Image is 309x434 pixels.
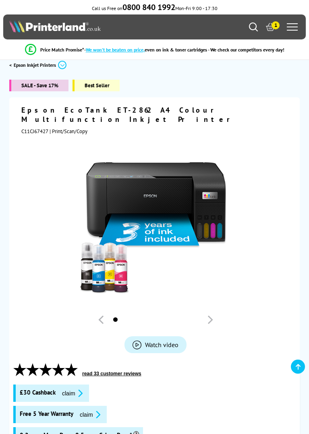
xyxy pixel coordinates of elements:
button: promo-description [77,410,103,419]
li: modal_Promise [4,43,305,57]
img: Epson EcoTank ET-2862 [77,141,234,298]
span: Best Seller [73,80,120,91]
a: 1 [266,23,275,31]
img: Printerland Logo [9,20,101,33]
span: Epson Inkjet Printers [14,61,56,69]
span: SALE - Save 17% [9,80,68,91]
span: We won’t be beaten on price, [86,47,145,53]
a: Product_All_Videos [124,336,187,353]
span: Watch video [145,341,178,349]
a: Epson Inkjet Printers [14,61,68,69]
b: 0800 840 1992 [122,2,175,12]
div: - even on ink & toner cartridges - We check our competitors every day! [84,47,284,53]
a: Printerland Logo [9,20,155,34]
a: Search [249,23,258,31]
span: Free 5 Year Warranty [20,410,73,419]
span: C11CJ67427 [21,128,48,135]
span: | Print/Scan/Copy [50,128,87,135]
button: promo-description [60,389,85,398]
h1: Epson EcoTank ET-2862 A4 Colour Multifunction Inkjet Printer [21,105,290,124]
button: read 33 customer reviews [80,370,144,377]
span: £30 Cashback [20,389,56,398]
span: Price Match Promise* [40,47,84,53]
span: 1 [272,21,280,29]
a: 0800 840 1992 [122,5,175,11]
